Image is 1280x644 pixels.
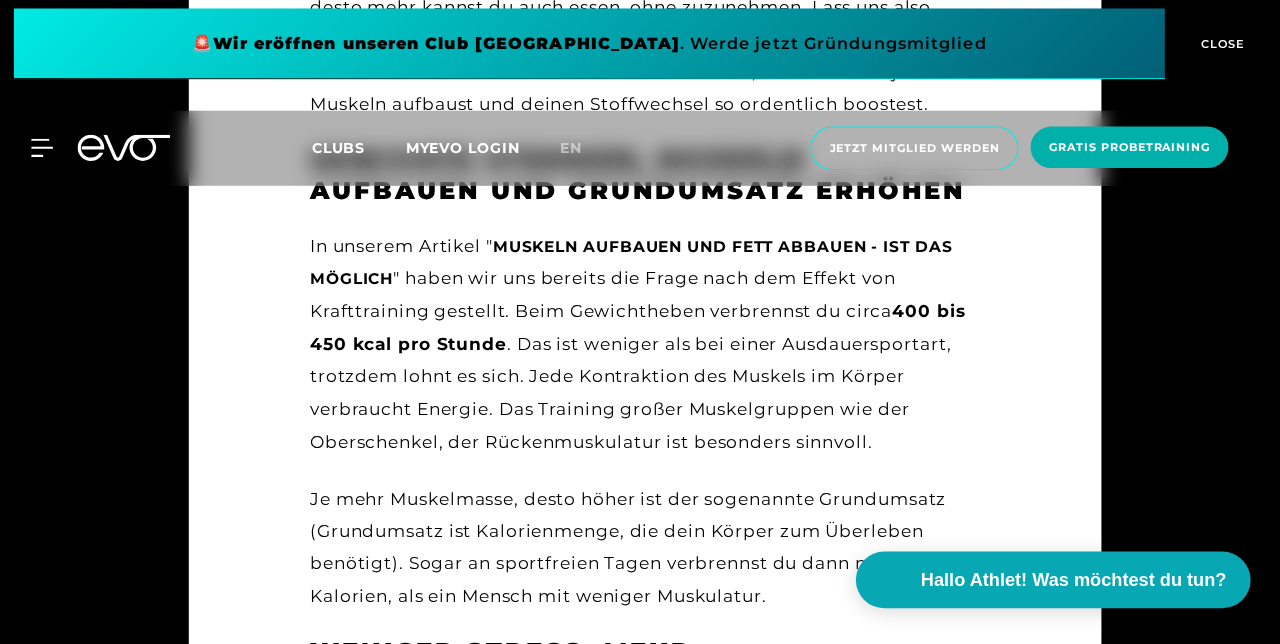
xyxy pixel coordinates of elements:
span: CLOSE [1186,41,1235,59]
span: Clubs [310,144,363,162]
button: Hallo Athlet! Was möchtest du tun? [849,553,1240,609]
span: Hallo Athlet! Was möchtest du tun? [913,568,1216,595]
span: Muskeln aufbauen und Fett abbauen - ist das möglich [308,241,944,292]
strong: 400 bis 450 kcal pro Stunde [308,304,957,356]
a: Muskeln aufbauen und Fett abbauen - ist das möglich [308,240,944,292]
a: Clubs [310,143,403,162]
a: en [556,142,602,165]
div: In unserem Artikel " " haben wir uns bereits die Frage nach dem Effekt von Krafttraining gestellt... [308,234,972,460]
div: Je mehr Muskelmasse, desto höher ist der sogenannte Grundumsatz (Grundumsatz ist Kalorienmenge, d... [308,484,972,613]
span: en [556,144,578,162]
a: Gratis Probetraining [1016,132,1224,175]
button: CLOSE [1155,15,1265,85]
a: MYEVO LOGIN [403,144,516,162]
a: Jetzt Mitglied werden [798,132,1016,175]
span: Gratis Probetraining [1040,144,1200,161]
span: Jetzt Mitglied werden [823,145,991,162]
